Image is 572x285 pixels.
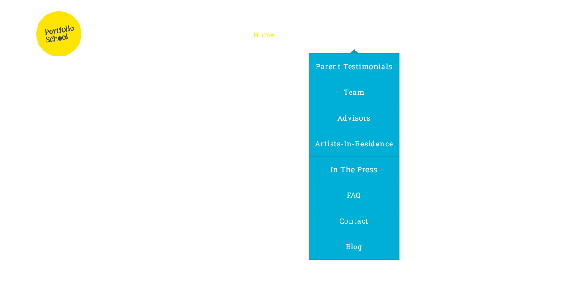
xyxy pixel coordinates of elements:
[341,182,366,208] a: FAQ
[309,131,398,156] a: Artists-In-Residence
[337,113,370,122] span: Advisors
[316,61,392,71] span: Parent Testimonials
[331,164,378,174] span: In the Press
[344,87,364,97] span: Team
[310,54,397,79] a: Parent Testimonials
[253,30,274,39] a: Home
[315,139,393,148] span: Artists-In-Residence
[325,157,383,182] a: In the Press
[386,30,430,39] a: Afterschool
[105,187,467,279] p: Our hands-on approach enables students to problem-solve, iterate, take risks, inquire, innovate, ...
[36,11,81,56] img: Portfolio School
[485,30,536,39] a: Parent Portal
[336,30,371,39] span: About Us
[445,30,471,39] a: Videos
[340,234,368,259] a: Blog
[338,79,369,105] a: Team
[339,216,369,225] span: Contact
[331,105,376,131] a: Advisors
[289,30,322,39] span: Program
[167,129,406,153] p: [DATE] School, [DATE]
[346,190,361,200] span: FAQ
[334,208,374,234] a: Contact
[346,242,362,251] span: Blog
